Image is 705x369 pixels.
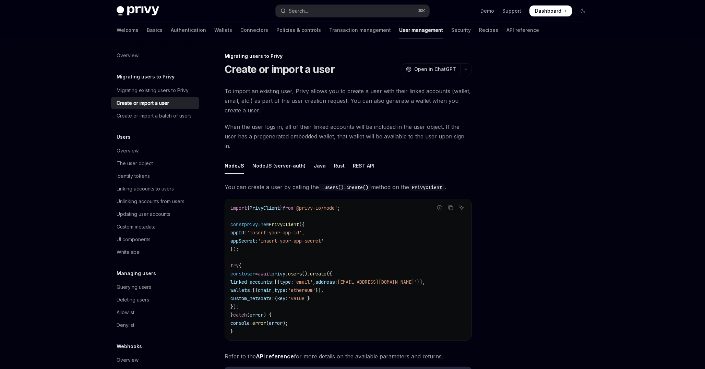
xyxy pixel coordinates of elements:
[230,295,274,302] span: custom_metadata:
[277,295,288,302] span: key:
[247,205,250,211] span: {
[272,271,285,277] span: privy
[117,283,151,291] div: Querying users
[247,312,250,318] span: (
[111,157,199,170] a: The user object
[502,8,521,14] a: Support
[313,279,315,285] span: ,
[402,63,460,75] button: Open in ChatGPT
[252,320,266,326] span: error
[269,320,283,326] span: error
[117,133,131,141] h5: Users
[314,158,326,174] div: Java
[261,221,269,227] span: new
[529,5,572,16] a: Dashboard
[117,73,175,81] h5: Migrating users to Privy
[117,197,184,206] div: Unlinking accounts from users
[577,5,588,16] button: Toggle dark mode
[233,312,247,318] span: catch
[230,246,239,252] span: });
[230,287,252,293] span: wallets:
[111,145,199,157] a: Overview
[329,22,391,38] a: Transaction management
[117,210,170,218] div: Updating user accounts
[258,287,288,293] span: chain_type:
[230,271,244,277] span: const
[117,308,134,317] div: Allowlist
[117,185,174,193] div: Linking accounts to users
[111,306,199,319] a: Allowlist
[337,279,417,285] span: [EMAIL_ADDRESS][DOMAIN_NAME]'
[239,262,241,269] span: {
[111,294,199,306] a: Deleting users
[315,279,337,285] span: address:
[414,66,456,73] span: Open in ChatGPT
[117,342,142,350] h5: Webhooks
[418,8,425,14] span: ⌘ K
[230,205,247,211] span: import
[244,271,255,277] span: user
[435,203,444,212] button: Report incorrect code
[274,295,277,302] span: {
[288,295,307,302] span: 'value'
[283,320,288,326] span: );
[117,147,139,155] div: Overview
[276,5,429,17] button: Open search
[294,279,313,285] span: 'email'
[255,271,258,277] span: =
[337,205,340,211] span: ;
[117,321,134,329] div: Denylist
[117,99,169,107] div: Create or import a user
[480,8,494,14] a: Demo
[117,22,139,38] a: Welcome
[326,271,332,277] span: ({
[111,110,199,122] a: Create or import a batch of users
[258,221,261,227] span: =
[230,304,239,310] span: });
[111,97,199,109] a: Create or import a user
[240,22,268,38] a: Connectors
[244,221,258,227] span: privy
[457,203,466,212] button: Ask AI
[117,296,149,304] div: Deleting users
[111,354,199,366] a: Overview
[111,221,199,233] a: Custom metadata
[230,238,258,244] span: appSecret:
[225,182,472,192] span: You can create a user by calling the method on the .
[230,328,233,334] span: }
[117,112,192,120] div: Create or import a batch of users
[269,221,299,227] span: PrivyClient
[294,205,337,211] span: '@privy-io/node'
[353,158,374,174] div: REST API
[535,8,561,14] span: Dashboard
[280,279,294,285] span: type:
[276,22,321,38] a: Policies & controls
[399,22,443,38] a: User management
[111,208,199,220] a: Updating user accounts
[225,63,335,75] h1: Create or import a user
[288,287,315,293] span: 'ethereum'
[111,233,199,246] a: UI components
[280,205,283,211] span: }
[479,22,498,38] a: Recipes
[258,238,324,244] span: 'insert-your-app-secret'
[417,279,425,285] span: }],
[111,246,199,258] a: Whitelabel
[283,205,294,211] span: from
[409,184,445,191] code: PrivyClient
[147,22,163,38] a: Basics
[263,312,272,318] span: ) {
[250,312,263,318] span: error
[225,122,472,151] span: When the user logs in, all of their linked accounts will be included in the user object. If the u...
[230,279,274,285] span: linked_accounts:
[111,84,199,97] a: Migrating existing users to Privy
[117,51,139,60] div: Overview
[225,53,472,60] div: Migrating users to Privy
[117,172,150,180] div: Identity tokens
[289,7,308,15] div: Search...
[252,158,306,174] div: NodeJS (server-auth)
[117,86,189,95] div: Migrating existing users to Privy
[319,184,371,191] code: .users().create()
[315,287,324,293] span: }],
[225,86,472,115] span: To import an existing user, Privy allows you to create a user with their linked accounts (wallet,...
